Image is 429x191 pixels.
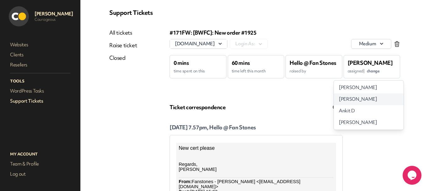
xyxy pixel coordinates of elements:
[4,73,20,79] span: NOTE:
[348,59,393,66] span: [PERSON_NAME]
[348,68,380,74] span: assigned
[9,50,72,59] a: Clients
[3,3,39,8] span: New cert please
[334,93,404,105] a: [PERSON_NAME]
[170,39,227,48] button: [DOMAIN_NAME]
[84,96,110,125] img: BWFC
[351,39,391,49] div: Click to change priority
[9,97,72,105] a: Support Tickets
[9,60,72,69] a: Resellers
[9,150,72,158] p: My Account
[9,160,72,168] a: Team & Profile
[334,117,404,128] a: [PERSON_NAME]
[339,96,377,103] span: [PERSON_NAME]
[62,143,133,153] span: New Order: #1925
[394,41,400,47] div: Click to delete ticket
[174,68,205,74] span: time spent on this
[3,46,14,51] b: Sent:
[367,68,380,74] span: change
[339,108,355,114] span: Ankit D
[230,39,268,49] button: Login As:
[170,104,226,111] span: Ticket correspondence
[232,68,266,74] span: time left this month
[109,54,137,62] a: Closed
[3,19,41,29] span: Regards, [PERSON_NAME]
[334,82,404,93] a: [PERSON_NAME]
[109,42,137,49] a: Raise ticket
[3,36,135,61] span: Fanstones - [PERSON_NAME] <[EMAIL_ADDRESS][DOMAIN_NAME]> [DATE] 15:03 Hello @ Fan Stones <[EMAIL_...
[35,11,73,17] p: [PERSON_NAME]
[9,40,72,49] a: Websites
[9,77,72,85] p: Tools
[174,59,189,66] span: 0 mins
[170,124,343,131] p: [DATE] 7.57pm, Hello @ Fan Stones
[334,105,404,117] a: Ankit D
[403,166,423,185] iframe: chat widget
[290,59,336,66] span: Hello @ Fan Stones
[18,181,130,185] span: You’ve received the following order from [PERSON_NAME] :
[9,87,72,95] a: WordPress Tasks
[290,68,306,74] span: raised by
[232,59,250,66] span: 60 mins
[3,51,9,56] b: To:
[9,170,72,178] a: Log out
[351,39,391,49] button: medium
[363,68,365,74] span: |
[35,17,73,22] p: Courageous
[170,29,400,37] div: #171 FW: [BWFC]: New order #1925
[339,119,377,126] span: [PERSON_NAME]
[3,36,16,41] span: From:
[8,73,156,90] span: This email originated from outside of the organisation. Do not click links or open attachments un...
[109,9,400,16] p: Support Tickets
[3,56,21,61] b: Subject:
[339,84,377,91] span: [PERSON_NAME]
[333,104,360,111] span: Close ticket
[109,29,137,37] a: All tickets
